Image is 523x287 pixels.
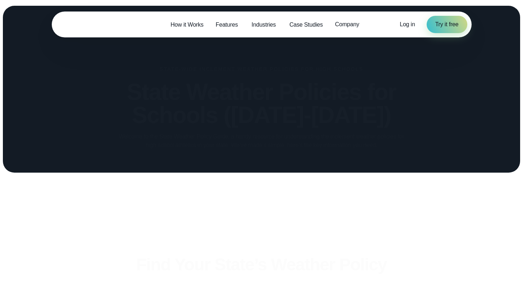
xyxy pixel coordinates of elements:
[400,21,415,27] span: Log in
[335,20,359,29] span: Company
[170,20,203,29] span: How it Works
[252,20,276,29] span: Industries
[289,20,323,29] span: Case Studies
[400,20,415,29] a: Log in
[435,20,459,29] span: Try it free
[216,20,238,29] span: Features
[283,17,329,32] a: Case Studies
[164,17,210,32] a: How it Works
[427,16,467,33] a: Try it free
